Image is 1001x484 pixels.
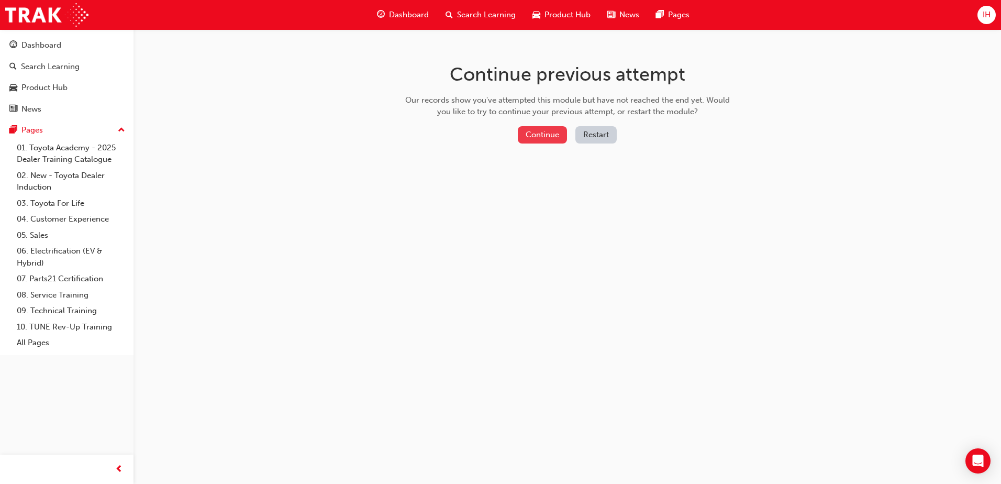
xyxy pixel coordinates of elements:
a: search-iconSearch Learning [437,4,524,26]
a: pages-iconPages [648,4,698,26]
span: Dashboard [389,9,429,21]
a: car-iconProduct Hub [524,4,599,26]
a: Search Learning [4,57,129,76]
span: guage-icon [377,8,385,21]
div: Open Intercom Messenger [965,448,991,474]
span: News [619,9,639,21]
button: Pages [4,120,129,140]
button: DashboardSearch LearningProduct HubNews [4,34,129,120]
span: car-icon [9,83,17,93]
img: Trak [5,3,88,27]
a: 01. Toyota Academy - 2025 Dealer Training Catalogue [13,140,129,168]
button: Continue [518,126,567,144]
a: Dashboard [4,36,129,55]
a: 03. Toyota For Life [13,195,129,212]
span: pages-icon [656,8,664,21]
span: up-icon [118,124,125,137]
span: prev-icon [115,463,123,476]
div: Pages [21,124,43,136]
span: car-icon [532,8,540,21]
a: 07. Parts21 Certification [13,271,129,287]
div: Our records show you've attempted this module but have not reached the end yet. Would you like to... [402,94,733,118]
span: Search Learning [457,9,516,21]
a: 02. New - Toyota Dealer Induction [13,168,129,195]
span: IH [983,9,991,21]
h1: Continue previous attempt [402,63,733,86]
span: news-icon [9,105,17,114]
a: News [4,100,129,119]
span: news-icon [607,8,615,21]
a: 09. Technical Training [13,303,129,319]
a: news-iconNews [599,4,648,26]
a: 06. Electrification (EV & Hybrid) [13,243,129,271]
div: Product Hub [21,82,68,94]
a: 05. Sales [13,227,129,244]
span: Pages [668,9,689,21]
a: Product Hub [4,78,129,97]
span: guage-icon [9,41,17,50]
a: 08. Service Training [13,287,129,303]
a: 04. Customer Experience [13,211,129,227]
div: Dashboard [21,39,61,51]
div: News [21,103,41,115]
button: Restart [575,126,617,144]
span: search-icon [9,62,17,72]
span: Product Hub [544,9,591,21]
span: search-icon [446,8,453,21]
button: IH [977,6,996,24]
span: pages-icon [9,126,17,135]
a: guage-iconDashboard [369,4,437,26]
a: All Pages [13,335,129,351]
a: 10. TUNE Rev-Up Training [13,319,129,335]
div: Search Learning [21,61,80,73]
